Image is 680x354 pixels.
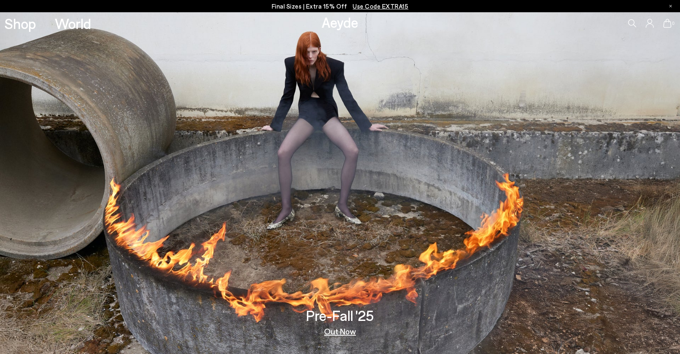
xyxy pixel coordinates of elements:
[272,1,409,11] p: Final Sizes | Extra 15% Off
[306,308,374,323] h3: Pre-Fall '25
[324,327,356,335] a: Out Now
[353,2,408,10] span: Navigate to /collections/ss25-final-sizes
[55,16,91,31] a: World
[322,13,358,31] a: Aeyde
[671,21,676,26] span: 0
[4,16,36,31] a: Shop
[663,19,671,28] a: 0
